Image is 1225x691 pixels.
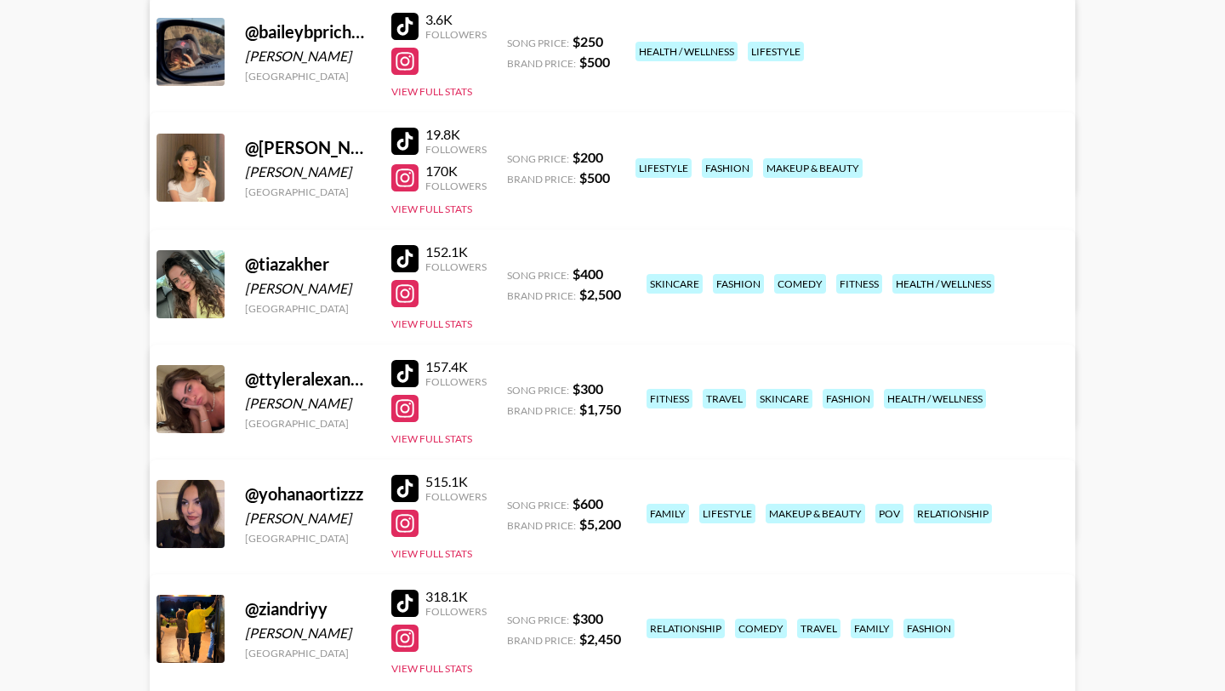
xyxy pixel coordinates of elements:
div: [GEOGRAPHIC_DATA] [245,302,371,315]
strong: $ 600 [573,495,603,511]
span: Brand Price: [507,57,576,70]
span: Brand Price: [507,289,576,302]
div: comedy [774,274,826,294]
strong: $ 300 [573,380,603,397]
strong: $ 500 [579,54,610,70]
button: View Full Stats [391,432,472,445]
strong: $ 400 [573,266,603,282]
div: travel [797,619,840,638]
div: relationship [914,504,992,523]
div: @ baileybprichard [245,21,371,43]
div: fashion [713,274,764,294]
div: 318.1K [425,588,487,605]
button: View Full Stats [391,662,472,675]
strong: $ 5,200 [579,516,621,532]
div: [PERSON_NAME] [245,280,371,297]
div: health / wellness [884,389,986,408]
div: [PERSON_NAME] [245,625,371,642]
span: Brand Price: [507,404,576,417]
div: Followers [425,605,487,618]
div: @ yohanaortizzz [245,483,371,505]
div: pov [875,504,903,523]
span: Brand Price: [507,519,576,532]
span: Brand Price: [507,634,576,647]
div: lifestyle [699,504,755,523]
div: @ [PERSON_NAME].[PERSON_NAME] [245,137,371,158]
div: family [851,619,893,638]
div: health / wellness [892,274,994,294]
div: fitness [647,389,692,408]
div: relationship [647,619,725,638]
div: skincare [647,274,703,294]
div: 152.1K [425,243,487,260]
div: [PERSON_NAME] [245,48,371,65]
div: [GEOGRAPHIC_DATA] [245,186,371,198]
div: [PERSON_NAME] [245,510,371,527]
span: Song Price: [507,152,569,165]
span: Song Price: [507,269,569,282]
div: @ tiazakher [245,254,371,275]
span: Song Price: [507,37,569,49]
strong: $ 1,750 [579,401,621,417]
span: Song Price: [507,384,569,397]
div: fashion [903,619,954,638]
div: fitness [836,274,882,294]
strong: $ 250 [573,33,603,49]
div: comedy [735,619,787,638]
div: health / wellness [635,42,738,61]
div: makeup & beauty [763,158,863,178]
div: [GEOGRAPHIC_DATA] [245,532,371,545]
div: travel [703,389,746,408]
div: Followers [425,28,487,41]
strong: $ 2,500 [579,286,621,302]
button: View Full Stats [391,547,472,560]
div: 515.1K [425,473,487,490]
div: skincare [756,389,812,408]
div: [PERSON_NAME] [245,395,371,412]
div: fashion [702,158,753,178]
button: View Full Stats [391,317,472,330]
div: Followers [425,490,487,503]
strong: $ 500 [579,169,610,186]
div: lifestyle [635,158,692,178]
div: @ ziandriyy [245,598,371,620]
div: 19.8K [425,126,487,143]
div: Followers [425,260,487,273]
strong: $ 2,450 [579,631,621,647]
span: Song Price: [507,614,569,626]
strong: $ 200 [573,149,603,165]
div: lifestyle [748,42,804,61]
div: 157.4K [425,358,487,375]
div: Followers [425,375,487,388]
div: family [647,504,689,523]
div: Followers [425,143,487,156]
button: View Full Stats [391,203,472,215]
span: Song Price: [507,499,569,511]
strong: $ 300 [573,610,603,626]
span: Brand Price: [507,173,576,186]
div: [GEOGRAPHIC_DATA] [245,647,371,660]
div: makeup & beauty [766,504,865,523]
div: @ ttyleralexandria [245,368,371,390]
div: [PERSON_NAME] [245,163,371,180]
div: Followers [425,180,487,192]
button: View Full Stats [391,85,472,98]
div: [GEOGRAPHIC_DATA] [245,417,371,430]
div: [GEOGRAPHIC_DATA] [245,70,371,83]
div: 3.6K [425,11,487,28]
div: 170K [425,163,487,180]
div: fashion [823,389,874,408]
